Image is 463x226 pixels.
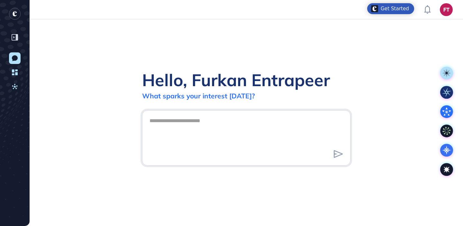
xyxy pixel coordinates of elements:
[381,5,409,12] div: Get Started
[371,5,378,12] img: launcher-image-alternative-text
[440,3,453,16] button: FT
[367,3,414,14] div: Open Get Started checklist
[142,69,330,90] div: Hello, Furkan Entrapeer
[142,92,255,100] div: What sparks your interest [DATE]?
[9,8,21,20] div: entrapeer-logo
